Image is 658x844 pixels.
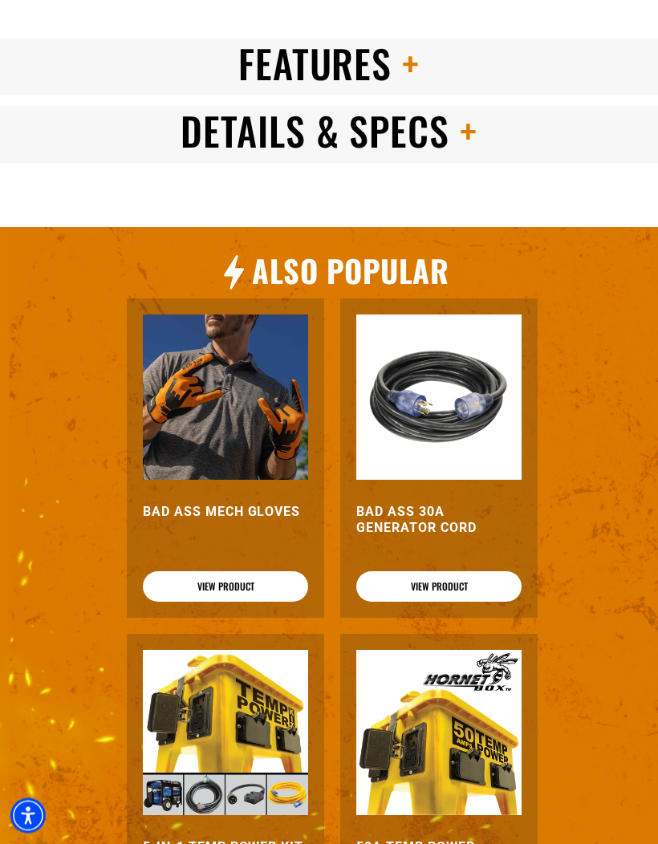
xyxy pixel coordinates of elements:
img: 50A Temp Power Distribution Hornet Box [356,651,522,816]
a: Bad Ass 30A Generator Cord [356,505,522,537]
a: View Product [143,572,308,603]
a: Bad Ass MECH Gloves [143,505,308,521]
img: 5-in-1 Temp Power Kit with 50A Generator [143,651,308,816]
img: orange [143,315,308,481]
a: View Product [356,572,522,603]
span: Details & Specs [181,103,449,160]
div: Accessibility Menu [10,798,46,834]
span: Features [238,35,392,92]
h2: Also Popular [252,252,449,291]
img: black [356,315,522,481]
